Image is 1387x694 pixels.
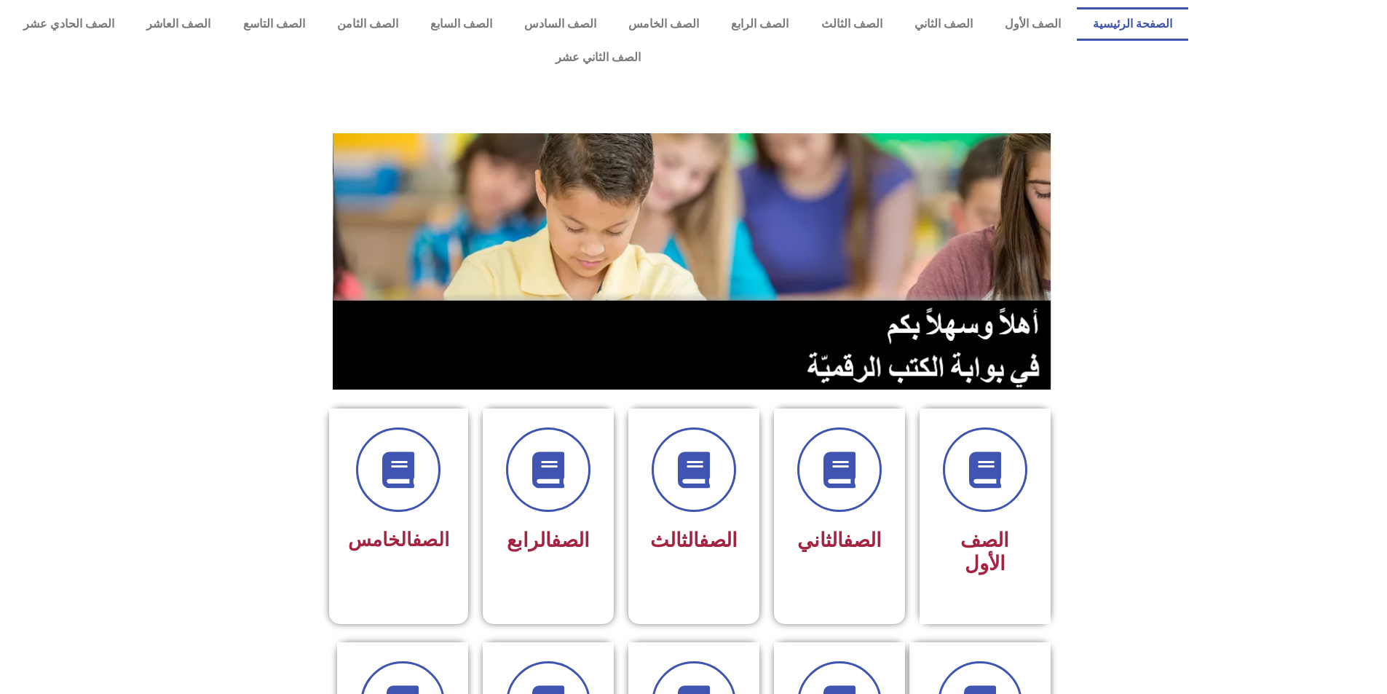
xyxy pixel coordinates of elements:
[551,529,590,552] a: الصف
[612,7,715,41] a: الصف الخامس
[699,529,738,552] a: الصف
[960,529,1009,575] span: الصف الأول
[7,41,1188,74] a: الصف الثاني عشر
[507,529,590,552] span: الرابع
[412,529,449,551] a: الصف
[1077,7,1188,41] a: الصفحة الرئيسية
[805,7,898,41] a: الصف الثالث
[348,529,449,551] span: الخامس
[650,529,738,552] span: الثالث
[797,529,882,552] span: الثاني
[130,7,226,41] a: الصف العاشر
[898,7,989,41] a: الصف الثاني
[715,7,805,41] a: الصف الرابع
[843,529,882,552] a: الصف
[414,7,508,41] a: الصف السابع
[7,7,130,41] a: الصف الحادي عشر
[989,7,1077,41] a: الصف الأول
[508,7,612,41] a: الصف السادس
[321,7,414,41] a: الصف الثامن
[226,7,320,41] a: الصف التاسع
